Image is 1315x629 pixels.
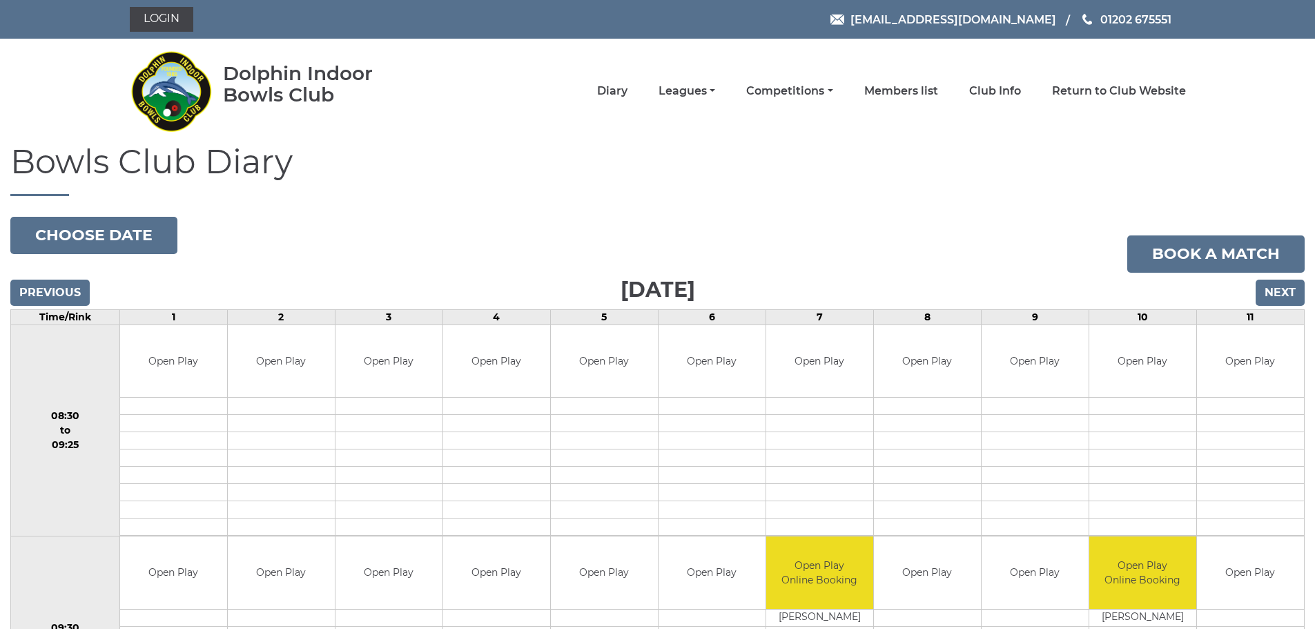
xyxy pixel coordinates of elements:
span: 01202 675551 [1100,12,1171,26]
td: Open Play [659,325,766,398]
span: [EMAIL_ADDRESS][DOMAIN_NAME] [850,12,1056,26]
td: Open Play [443,325,550,398]
td: Open Play [335,536,442,609]
td: [PERSON_NAME] [1089,609,1196,626]
td: Open Play [874,536,981,609]
input: Next [1256,280,1305,306]
td: Open Play Online Booking [766,536,873,609]
td: Open Play [1197,536,1304,609]
a: Login [130,7,193,32]
td: Open Play [443,536,550,609]
td: Open Play [1197,325,1304,398]
td: 8 [873,309,981,325]
h1: Bowls Club Diary [10,144,1305,196]
input: Previous [10,280,90,306]
td: 2 [227,309,335,325]
td: Open Play [659,536,766,609]
td: Open Play [1089,325,1196,398]
td: 6 [658,309,766,325]
td: Open Play [982,536,1089,609]
td: Open Play [228,325,335,398]
td: 7 [766,309,873,325]
a: Leagues [659,84,715,99]
img: Phone us [1082,14,1092,25]
a: Club Info [969,84,1021,99]
img: Email [830,14,844,25]
td: Open Play [874,325,981,398]
td: 9 [981,309,1089,325]
a: Email [EMAIL_ADDRESS][DOMAIN_NAME] [830,11,1056,28]
td: Open Play [228,536,335,609]
td: Open Play [982,325,1089,398]
div: Dolphin Indoor Bowls Club [223,63,417,106]
td: Open Play [551,536,658,609]
td: 3 [335,309,442,325]
img: Dolphin Indoor Bowls Club [130,43,213,139]
td: 4 [442,309,550,325]
a: Competitions [746,84,832,99]
td: [PERSON_NAME] [766,609,873,626]
td: 5 [550,309,658,325]
a: Diary [597,84,627,99]
td: Open Play [120,536,227,609]
td: 1 [119,309,227,325]
a: Phone us 01202 675551 [1080,11,1171,28]
a: Return to Club Website [1052,84,1186,99]
td: Open Play [335,325,442,398]
td: 11 [1196,309,1304,325]
a: Members list [864,84,938,99]
td: Time/Rink [11,309,120,325]
td: Open Play [551,325,658,398]
td: Open Play [120,325,227,398]
td: 10 [1089,309,1196,325]
td: 08:30 to 09:25 [11,325,120,536]
a: Book a match [1127,235,1305,273]
td: Open Play Online Booking [1089,536,1196,609]
button: Choose date [10,217,177,254]
td: Open Play [766,325,873,398]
